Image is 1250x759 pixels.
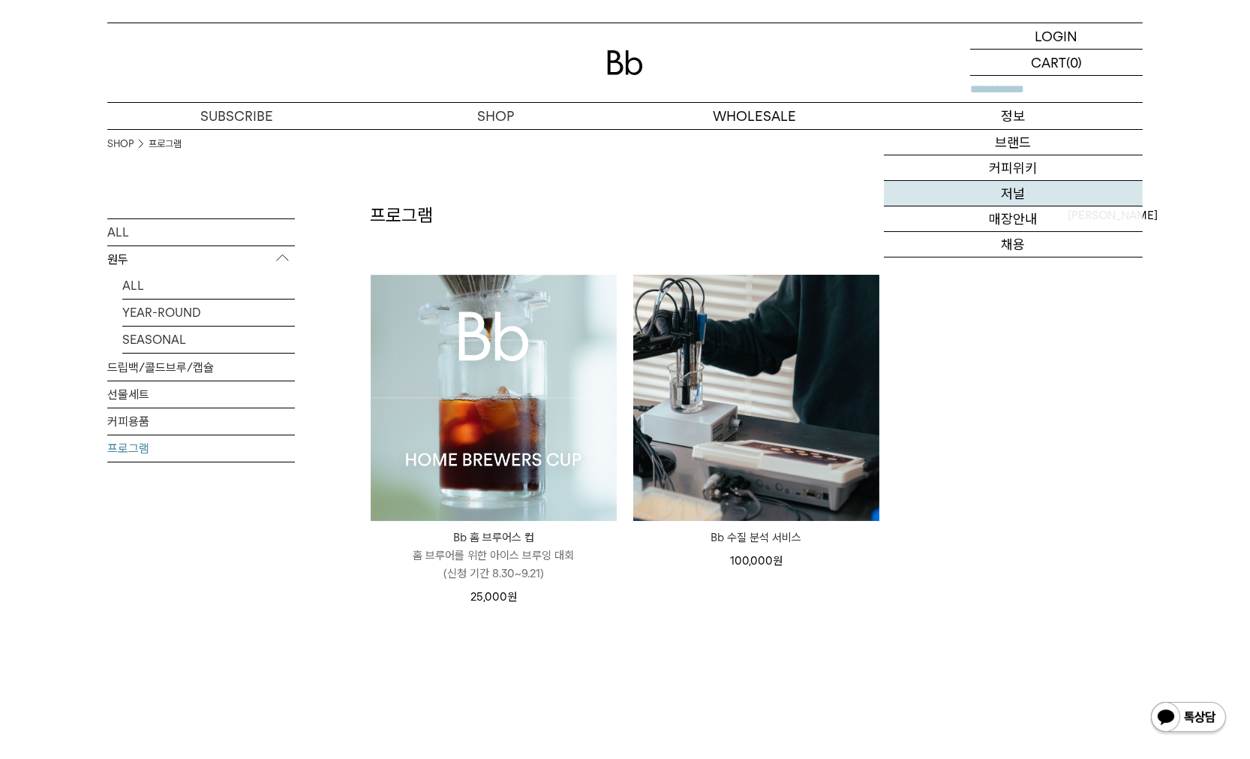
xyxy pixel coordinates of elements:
[370,203,433,228] h2: 프로그램
[1035,23,1078,49] p: LOGIN
[1031,50,1066,75] p: CART
[1149,700,1227,736] img: 카카오톡 채널 1:1 채팅 버튼
[607,50,643,75] img: 로고
[107,354,295,380] a: 드립백/콜드브루/캡슐
[371,529,617,583] a: Bb 홈 브루어스 컵 홈 브루어를 위한 아이스 브루잉 대회(신청 기간 8.30~9.21)
[122,272,295,298] a: ALL
[107,381,295,407] a: 선물세트
[107,245,295,273] p: 원두
[884,103,1143,129] p: 정보
[970,23,1143,50] a: LOGIN
[107,435,295,461] a: 프로그램
[366,103,625,129] a: SHOP
[633,529,879,547] a: Bb 수질 분석 서비스
[884,155,1143,181] a: 커피위키
[107,218,295,245] a: ALL
[884,130,1143,155] a: 브랜드
[107,408,295,434] a: 커피용품
[1066,50,1082,75] p: (0)
[371,275,617,521] img: Bb 홈 브루어스 컵
[633,275,879,521] img: Bb 수질 분석 서비스
[730,554,783,568] span: 100,000
[122,326,295,352] a: SEASONAL
[884,232,1143,258] a: 채용
[122,299,295,325] a: YEAR-ROUND
[149,137,182,152] a: 프로그램
[773,554,783,568] span: 원
[884,181,1143,206] a: 저널
[371,529,617,547] p: Bb 홈 브루어스 컵
[970,50,1143,76] a: CART (0)
[625,103,884,129] p: WHOLESALE
[107,137,134,152] a: SHOP
[371,547,617,583] p: 홈 브루어를 위한 아이스 브루잉 대회 (신청 기간 8.30~9.21)
[884,206,1143,232] a: 매장안내
[507,590,517,604] span: 원
[470,590,517,604] span: 25,000
[107,103,366,129] a: SUBSCRIBE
